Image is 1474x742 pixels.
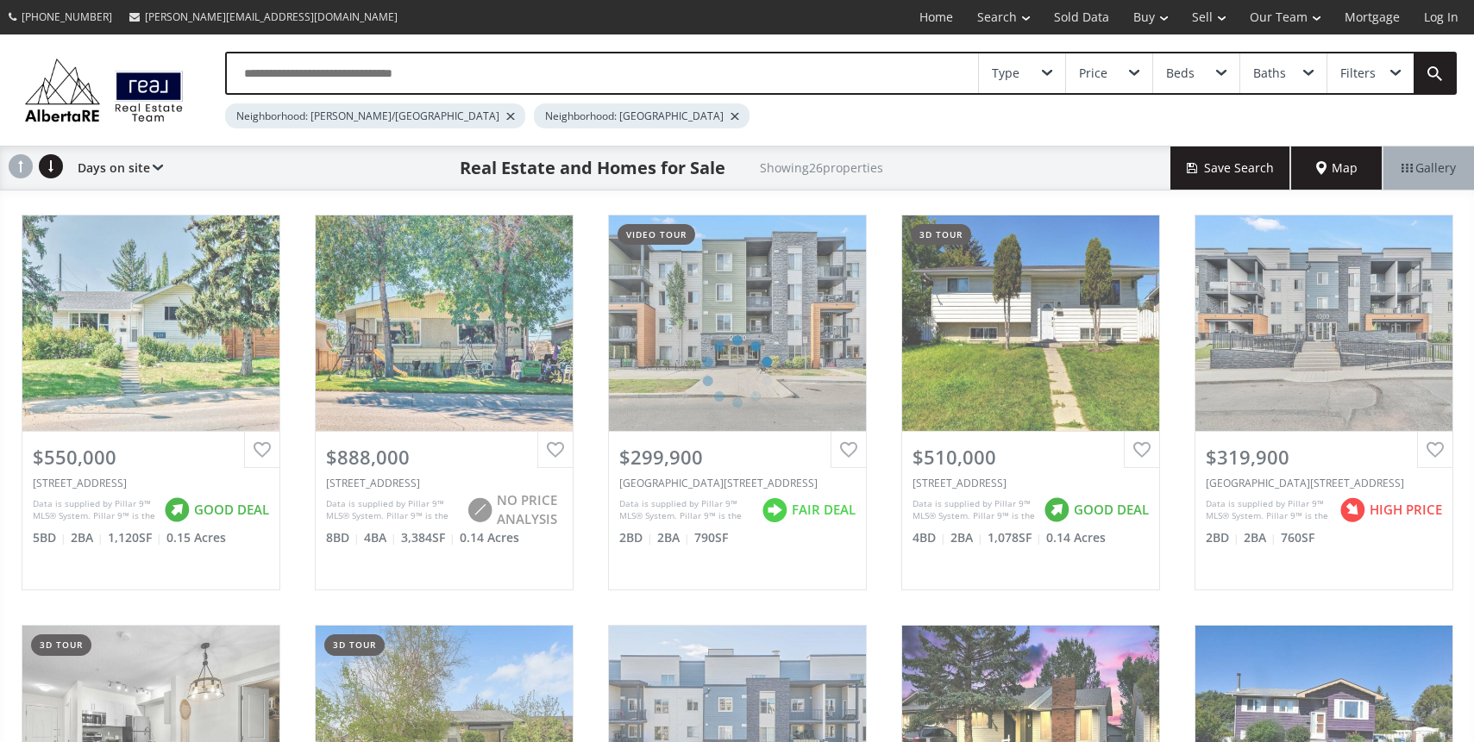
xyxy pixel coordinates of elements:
[1402,159,1456,177] span: Gallery
[1253,67,1286,79] div: Baths
[460,156,725,180] h1: Real Estate and Homes for Sale
[1340,67,1376,79] div: Filters
[1170,147,1291,190] button: Save Search
[760,161,883,174] h2: Showing 26 properties
[17,54,191,127] img: Logo
[121,1,406,33] a: [PERSON_NAME][EMAIL_ADDRESS][DOMAIN_NAME]
[1291,147,1383,190] div: Map
[1166,67,1195,79] div: Beds
[22,9,112,24] span: [PHONE_NUMBER]
[145,9,398,24] span: [PERSON_NAME][EMAIL_ADDRESS][DOMAIN_NAME]
[992,67,1019,79] div: Type
[1383,147,1474,190] div: Gallery
[1079,67,1107,79] div: Price
[225,103,525,128] div: Neighborhood: [PERSON_NAME]/[GEOGRAPHIC_DATA]
[69,147,163,190] div: Days on site
[1316,159,1358,177] span: Map
[534,103,750,128] div: Neighborhood: [GEOGRAPHIC_DATA]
